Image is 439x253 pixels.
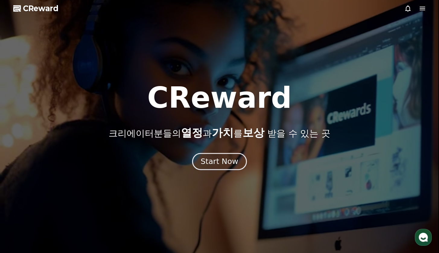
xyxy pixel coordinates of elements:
[78,191,116,207] a: 설정
[201,156,238,167] div: Start Now
[55,201,62,206] span: 대화
[40,191,78,207] a: 대화
[212,126,234,139] span: 가치
[193,159,246,165] a: Start Now
[192,153,247,170] button: Start Now
[109,127,330,139] p: 크리에이터분들의 과 를 받을 수 있는 곳
[243,126,264,139] span: 보상
[93,200,100,205] span: 설정
[19,200,23,205] span: 홈
[2,191,40,207] a: 홈
[147,83,292,112] h1: CReward
[23,4,59,13] span: CReward
[13,4,59,13] a: CReward
[181,126,203,139] span: 열정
